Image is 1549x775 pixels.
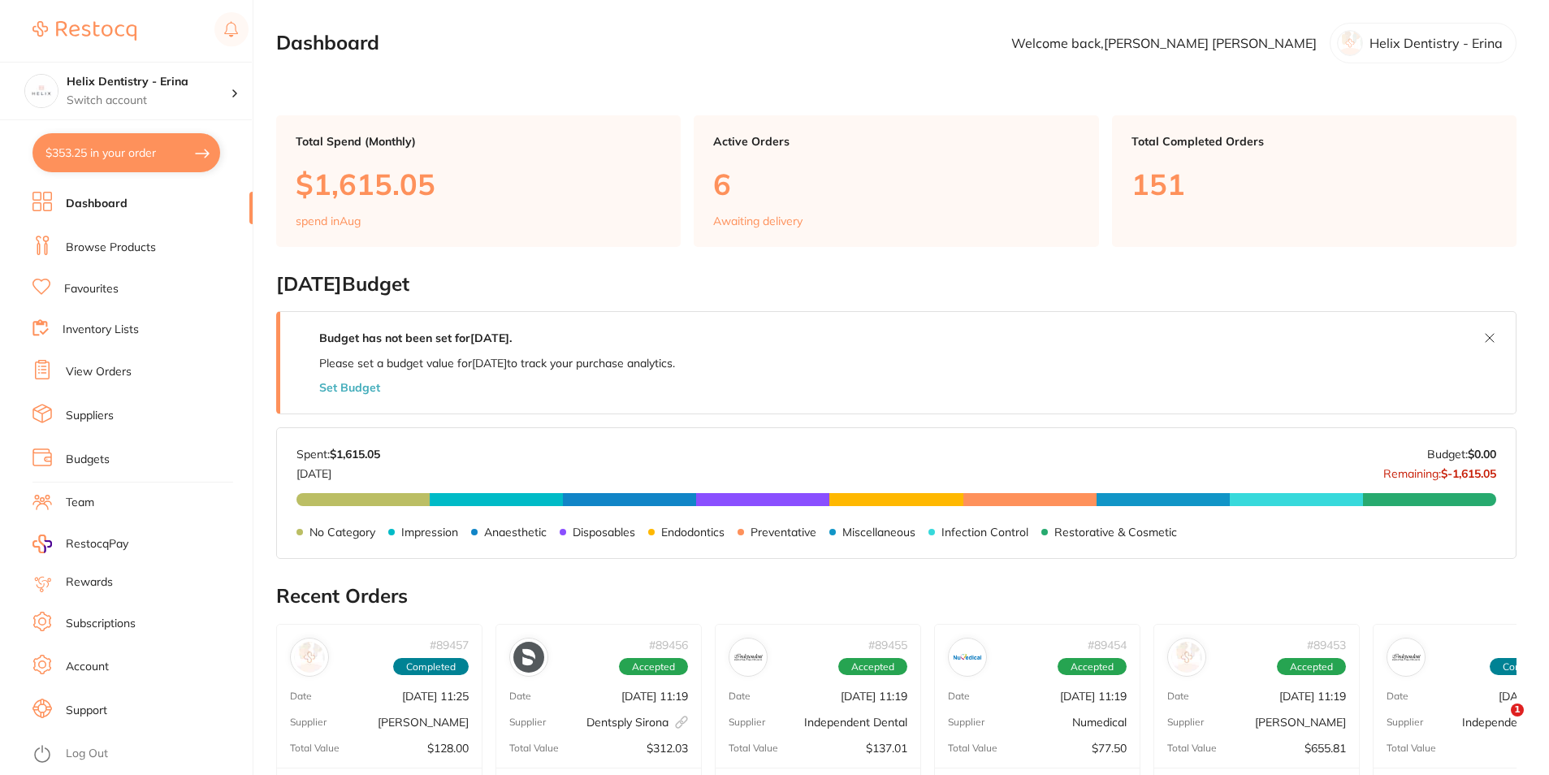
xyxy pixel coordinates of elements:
[1167,743,1217,754] p: Total Value
[66,746,108,762] a: Log Out
[290,691,312,702] p: Date
[1383,461,1496,480] p: Remaining:
[729,743,778,754] p: Total Value
[319,357,675,370] p: Please set a budget value for [DATE] to track your purchase analytics.
[948,691,970,702] p: Date
[1060,690,1127,703] p: [DATE] 11:19
[1427,448,1496,461] p: Budget:
[32,535,128,553] a: RestocqPay
[66,536,128,552] span: RestocqPay
[619,658,688,676] span: Accepted
[32,535,52,553] img: RestocqPay
[294,642,325,673] img: Henry Schein Halas
[402,690,469,703] p: [DATE] 11:25
[952,642,983,673] img: Numedical
[868,639,907,652] p: # 89455
[296,135,661,148] p: Total Spend (Monthly)
[1387,743,1436,754] p: Total Value
[509,691,531,702] p: Date
[661,526,725,539] p: Endodontics
[509,743,559,754] p: Total Value
[1307,639,1346,652] p: # 89453
[841,690,907,703] p: [DATE] 11:19
[1167,717,1204,728] p: Supplier
[513,642,544,673] img: Dentsply Sirona
[66,616,136,632] a: Subscriptions
[276,32,379,54] h2: Dashboard
[67,74,231,90] h4: Helix Dentistry - Erina
[1387,691,1408,702] p: Date
[66,452,110,468] a: Budgets
[32,12,136,50] a: Restocq Logo
[296,461,380,480] p: [DATE]
[66,703,107,719] a: Support
[941,526,1028,539] p: Infection Control
[66,408,114,424] a: Suppliers
[63,322,139,338] a: Inventory Lists
[66,196,128,212] a: Dashboard
[1171,642,1202,673] img: Henry Schein Halas
[729,691,751,702] p: Date
[427,742,469,755] p: $128.00
[1131,135,1497,148] p: Total Completed Orders
[276,273,1517,296] h2: [DATE] Budget
[586,716,688,729] p: Dentsply Sirona
[713,135,1079,148] p: Active Orders
[948,743,997,754] p: Total Value
[1072,716,1127,729] p: Numedical
[842,526,915,539] p: Miscellaneous
[290,717,327,728] p: Supplier
[1441,466,1496,481] strong: $-1,615.05
[1277,658,1346,676] span: Accepted
[32,133,220,172] button: $353.25 in your order
[1092,742,1127,755] p: $77.50
[393,658,469,676] span: Completed
[319,381,380,394] button: Set Budget
[401,526,458,539] p: Impression
[309,526,375,539] p: No Category
[319,331,512,345] strong: Budget has not been set for [DATE] .
[296,167,661,201] p: $1,615.05
[32,742,248,768] button: Log Out
[330,447,380,461] strong: $1,615.05
[1088,639,1127,652] p: # 89454
[66,240,156,256] a: Browse Products
[25,75,58,107] img: Helix Dentistry - Erina
[66,495,94,511] a: Team
[290,743,340,754] p: Total Value
[1279,690,1346,703] p: [DATE] 11:19
[1305,742,1346,755] p: $655.81
[729,717,765,728] p: Supplier
[64,281,119,297] a: Favourites
[751,526,816,539] p: Preventative
[1131,167,1497,201] p: 151
[1511,704,1524,717] span: 1
[1167,691,1189,702] p: Date
[66,574,113,591] a: Rewards
[694,115,1098,247] a: Active Orders6Awaiting delivery
[621,690,688,703] p: [DATE] 11:19
[948,717,984,728] p: Supplier
[430,639,469,652] p: # 89457
[1112,115,1517,247] a: Total Completed Orders151
[649,639,688,652] p: # 89456
[66,659,109,675] a: Account
[1478,704,1517,743] iframe: Intercom live chat
[296,214,361,227] p: spend in Aug
[67,93,231,109] p: Switch account
[276,115,681,247] a: Total Spend (Monthly)$1,615.05spend inAug
[1255,716,1346,729] p: [PERSON_NAME]
[1054,526,1177,539] p: Restorative & Cosmetic
[66,364,132,380] a: View Orders
[296,448,380,461] p: Spent:
[276,585,1517,608] h2: Recent Orders
[804,716,907,729] p: Independent Dental
[1369,36,1503,50] p: Helix Dentistry - Erina
[647,742,688,755] p: $312.03
[378,716,469,729] p: [PERSON_NAME]
[32,21,136,41] img: Restocq Logo
[733,642,764,673] img: Independent Dental
[1391,642,1421,673] img: Independent Dental
[713,214,803,227] p: Awaiting delivery
[713,167,1079,201] p: 6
